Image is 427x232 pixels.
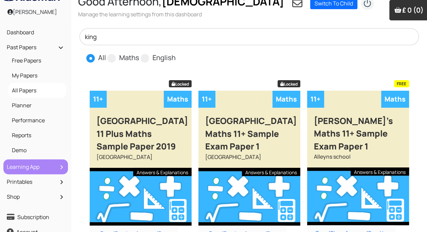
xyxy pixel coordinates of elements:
a: Past Papers [5,41,66,53]
div: Answers & Explanations [351,167,409,176]
div: Answers & Explanations [133,168,192,176]
span: Locked [278,80,300,87]
div: [GEOGRAPHIC_DATA] Maths 11+ Sample Exam Paper 1 [198,108,300,153]
a: Dashboard [5,26,66,38]
a: Free Papers [10,55,65,66]
div: Maths [272,91,300,108]
span: FREE [394,80,409,87]
a: My Papers [10,70,65,81]
div: [GEOGRAPHIC_DATA] 11 Plus Maths Sample Paper 2019 [90,108,192,153]
a: Shop [5,191,66,202]
div: Maths [164,91,192,108]
span: £ 0 (0) [402,5,424,15]
label: Maths [119,53,139,63]
a: Click to buy [169,79,191,87]
div: Answers & Explanations [242,168,300,176]
div: 11+ [90,91,107,108]
a: Demo [10,144,65,156]
div: 11+ [307,91,324,108]
label: All [98,53,106,63]
a: Click to buy [278,79,300,87]
a: Reports [10,129,65,141]
div: Maths [381,91,409,108]
h3: Manage the learning settings from this dashboard [78,11,284,18]
a: Performance [10,114,65,126]
div: Alleyns school [307,153,409,167]
a: Planner [10,100,65,111]
label: English [153,53,176,63]
input: Search by school name or any other keyword [79,28,419,45]
a: All Papers [10,85,65,96]
div: [GEOGRAPHIC_DATA] [90,153,192,168]
div: 11+ [198,91,215,108]
a: Printables [5,176,66,188]
div: [GEOGRAPHIC_DATA] [198,153,300,168]
div: [PERSON_NAME]'s Maths 11+ Sample Exam Paper 1 [307,108,409,153]
a: Subscription [5,211,66,223]
img: Your items in the shopping basket [394,6,401,13]
span: Locked [169,80,191,87]
a: Learning App [5,161,66,173]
